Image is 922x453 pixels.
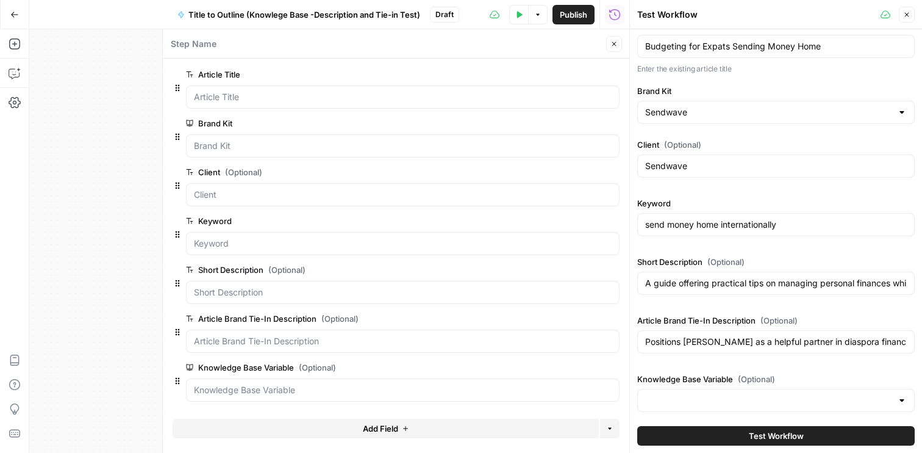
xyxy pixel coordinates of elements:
[637,426,915,446] button: Test Workflow
[186,313,551,325] label: Article Brand Tie-In Description
[637,85,915,97] label: Brand Kit
[749,430,804,442] span: Test Workflow
[637,63,915,75] p: Enter the existing article title
[186,215,551,227] label: Keyword
[186,117,551,129] label: Brand Kit
[738,373,775,385] span: (Optional)
[637,139,915,151] label: Client
[637,373,915,385] label: Knowledge Base Variable
[760,314,798,327] span: (Optional)
[186,361,551,374] label: Knowledge Base Variable
[645,40,907,53] input: Enter the article title here
[552,5,595,24] button: Publish
[186,68,551,81] label: Article Title
[225,166,262,178] span: (Optional)
[194,237,612,250] input: Keyword
[435,9,454,20] span: Draft
[664,139,701,151] span: (Optional)
[194,335,612,347] input: Article Brand Tie-In Description
[173,419,599,438] button: Add Field
[194,286,612,299] input: Short Description
[194,384,612,396] input: Knowledge Base Variable
[363,422,398,435] span: Add Field
[186,166,551,178] label: Client
[637,197,915,209] label: Keyword
[268,264,306,276] span: (Optional)
[707,256,745,268] span: (Optional)
[188,9,420,21] span: Title to Outline (Knowlege Base -Description and Tie-in Test)
[637,256,915,268] label: Short Description
[194,140,612,152] input: Brand Kit
[637,314,915,327] label: Article Brand Tie-In Description
[194,189,612,201] input: Client
[194,91,612,103] input: Article Title
[645,106,892,118] input: Sendwave
[170,5,427,24] button: Title to Outline (Knowlege Base -Description and Tie-in Test)
[299,361,336,374] span: (Optional)
[186,264,551,276] label: Short Description
[560,9,587,21] span: Publish
[321,313,359,325] span: (Optional)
